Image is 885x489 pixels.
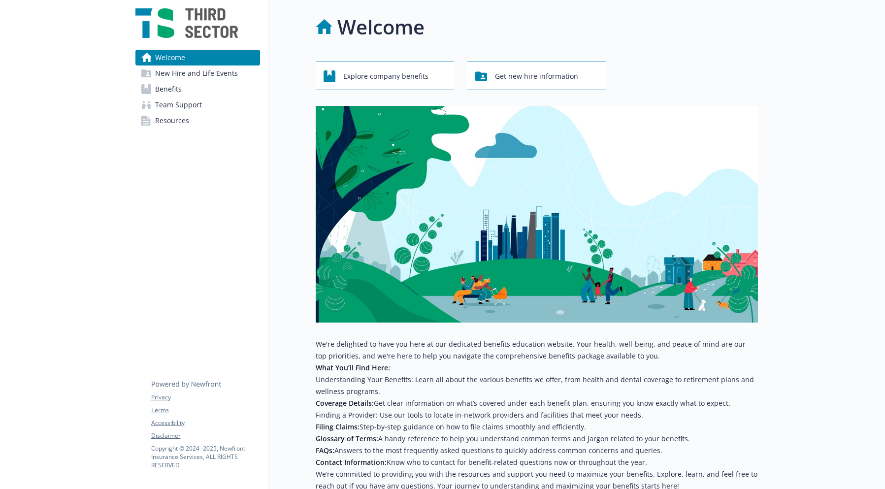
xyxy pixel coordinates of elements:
a: Benefits [135,81,260,97]
span: Benefits [155,81,182,97]
strong: Filing Claims: [316,422,360,431]
span: Welcome [155,50,185,65]
strong: Glossary of Terms: [316,434,378,443]
h6: Finding a Provider: Use our tools to locate in-network providers and facilities that meet your ne... [316,409,758,421]
h6: Answers to the most frequently asked questions to quickly address common concerns and queries. [316,445,758,456]
strong: Contact Information: [316,457,387,467]
h6: Step-by-step guidance on how to file claims smoothly and efficiently. [316,421,758,433]
h1: Welcome [337,12,425,42]
a: Resources [135,113,260,129]
a: Welcome [135,50,260,65]
a: Accessibility [151,419,260,427]
h6: We're delighted to have you here at our dedicated benefits education website. Your health, well-b... [316,338,758,362]
p: Copyright © 2024 - 2025 , Newfront Insurance Services, ALL RIGHTS RESERVED [151,444,260,469]
h6: Know who to contact for benefit-related questions now or throughout the year. [316,456,758,468]
h6: A handy reference to help you understand common terms and jargon related to your benefits. [316,433,758,445]
img: overview page banner [316,106,758,323]
a: Privacy [151,393,260,402]
strong: FAQs: [316,446,334,455]
span: Explore company benefits [343,67,428,86]
a: Terms [151,406,260,415]
strong: What You’ll Find Here: [316,363,390,372]
a: Disclaimer [151,431,260,440]
strong: Coverage Details: [316,398,374,408]
a: Team Support [135,97,260,113]
h6: Get clear information on what’s covered under each benefit plan, ensuring you know exactly what t... [316,397,758,409]
button: Get new hire information [467,62,606,90]
a: New Hire and Life Events [135,65,260,81]
span: Resources [155,113,189,129]
span: Get new hire information [495,67,578,86]
button: Explore company benefits [316,62,454,90]
span: New Hire and Life Events [155,65,238,81]
h6: Understanding Your Benefits: Learn all about the various benefits we offer, from health and denta... [316,374,758,397]
span: Team Support [155,97,202,113]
